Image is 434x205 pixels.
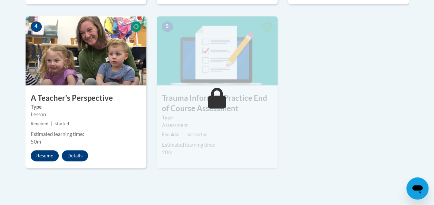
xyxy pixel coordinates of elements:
div: Assessment [162,121,272,129]
span: 5 [162,21,173,32]
span: | [51,121,52,126]
button: Details [62,150,88,161]
label: Type [162,114,272,121]
div: Estimated learning time: [31,130,141,138]
span: started [55,121,69,126]
span: 4 [31,21,42,32]
div: Lesson [31,111,141,118]
span: 20m [162,149,172,155]
span: 50m [31,139,41,145]
span: | [182,132,184,137]
h3: A Teacher’s Perspective [26,93,146,104]
button: Resume [31,150,59,161]
div: Estimated learning time: [162,141,272,149]
span: Required [31,121,48,126]
span: not started [186,132,208,137]
label: Type [31,103,141,111]
iframe: Button to launch messaging window [406,177,428,199]
img: Course Image [157,16,278,85]
h3: Trauma Informed Practice End of Course Assessment [157,93,278,114]
span: Required [162,132,180,137]
img: Course Image [26,16,146,85]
